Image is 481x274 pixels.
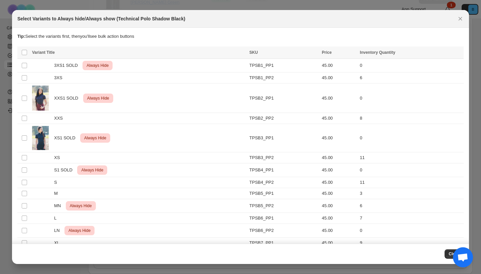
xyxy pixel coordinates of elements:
[248,237,320,248] td: TPSB7_PP1
[320,163,358,177] td: 45.00
[358,199,464,213] td: 6
[248,113,320,124] td: TPSB2_PP2
[248,213,320,224] td: TPSB6_PP1
[54,227,63,234] span: LN
[68,202,93,210] span: Always Hide
[358,163,464,177] td: 0
[248,163,320,177] td: TPSB4_PP1
[54,135,79,141] span: XS1 SOLD
[358,213,464,224] td: 7
[54,75,66,81] span: 3XS
[54,240,63,246] span: XL
[248,224,320,237] td: TPSB6_PP2
[86,94,111,102] span: Always Hide
[248,177,320,188] td: TPSB4_PP2
[358,113,464,124] td: 8
[320,113,358,124] td: 45.00
[445,249,464,259] button: Close
[358,237,464,248] td: 9
[54,167,76,173] span: S1 SOLD
[250,50,258,55] span: SKU
[248,152,320,163] td: TPSB3_PP2
[358,224,464,237] td: 0
[320,224,358,237] td: 45.00
[67,227,92,235] span: Always Hide
[358,59,464,73] td: 0
[17,33,464,40] p: Select the variants first, then you'll see bulk action buttons
[54,62,82,69] span: 3XS1 SOLD
[360,50,395,55] span: Inventory Quantity
[32,50,55,55] span: Variant Title
[320,237,358,248] td: 45.00
[248,188,320,199] td: TPSB5_PP1
[322,50,332,55] span: Price
[358,73,464,84] td: 6
[320,84,358,113] td: 45.00
[320,124,358,152] td: 45.00
[248,73,320,84] td: TPSB1_PP2
[449,251,460,257] span: Close
[320,177,358,188] td: 45.00
[248,124,320,152] td: TPSB3_PP1
[248,84,320,113] td: TPSB2_PP1
[453,247,473,267] div: Open chat
[54,179,61,186] span: S
[54,215,60,222] span: L
[320,188,358,199] td: 45.00
[320,213,358,224] td: 45.00
[54,115,66,122] span: XXS
[54,190,61,197] span: M
[17,15,185,22] h2: Select Variants to Always hide/Always show (Technical Polo Shadow Black)
[320,199,358,213] td: 45.00
[358,152,464,163] td: 11
[17,34,25,39] strong: Tip:
[32,126,49,150] img: xs_polo.png
[358,124,464,152] td: 0
[456,14,465,23] button: Close
[320,73,358,84] td: 45.00
[320,152,358,163] td: 45.00
[54,154,63,161] span: XS
[85,61,110,70] span: Always Hide
[358,177,464,188] td: 11
[54,202,64,209] span: MN
[358,188,464,199] td: 3
[248,59,320,73] td: TPSB1_PP1
[248,199,320,213] td: TPSB5_PP2
[83,134,108,142] span: Always Hide
[80,166,105,174] span: Always Hide
[320,59,358,73] td: 45.00
[358,84,464,113] td: 0
[54,95,82,102] span: XXS1 SOLD
[32,86,49,111] img: DSC03230-2.jpg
